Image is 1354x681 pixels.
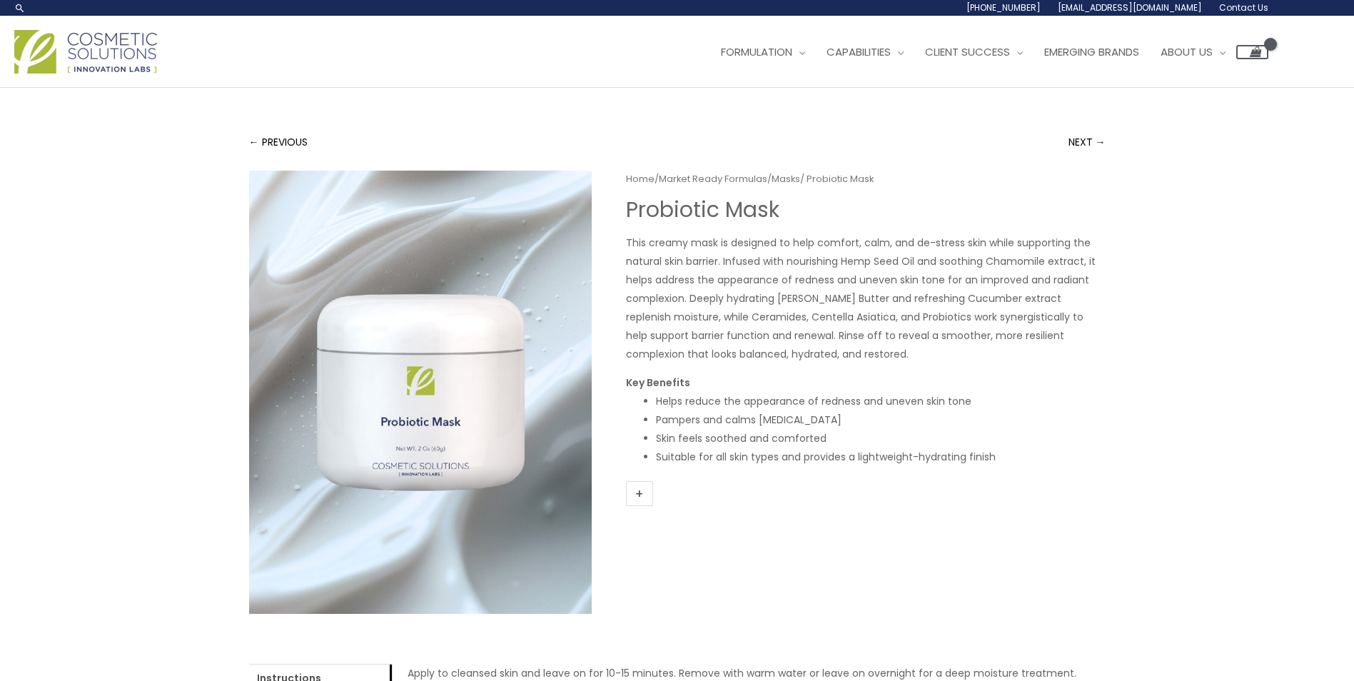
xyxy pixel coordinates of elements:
[656,448,1106,466] li: Suitable for all skin types and provides a lightweight-hydrating finish
[1161,44,1213,59] span: About Us
[14,2,26,14] a: Search icon link
[656,392,1106,410] li: Helps reduce the appearance of redness and uneven skin tone
[1150,31,1236,74] a: About Us
[626,233,1106,363] p: This creamy mask is designed to help comfort, calm, and de-stress skin while supporting the natur...
[1236,45,1268,59] a: View Shopping Cart, empty
[721,44,792,59] span: Formulation
[1044,44,1139,59] span: Emerging Brands
[699,31,1268,74] nav: Site Navigation
[816,31,914,74] a: Capabilities
[1219,1,1268,14] span: Contact Us
[925,44,1010,59] span: Client Success
[1068,128,1106,156] a: NEXT →
[626,172,655,186] a: Home
[626,171,1106,188] nav: Breadcrumb
[914,31,1034,74] a: Client Success
[14,30,157,74] img: Cosmetic Solutions Logo
[772,172,800,186] a: Masks
[249,128,308,156] a: ← PREVIOUS
[966,1,1041,14] span: [PHONE_NUMBER]
[249,171,592,613] img: Probiotic Mask
[659,172,767,186] a: Market Ready Formulas
[1034,31,1150,74] a: Emerging Brands
[1058,1,1202,14] span: [EMAIL_ADDRESS][DOMAIN_NAME]
[626,481,653,506] a: +
[626,375,690,390] strong: Key Benefits
[626,197,1106,223] h1: Probiotic Mask
[827,44,891,59] span: Capabilities
[710,31,816,74] a: Formulation
[656,429,1106,448] li: Skin feels soothed and comforted
[656,410,1106,429] li: Pampers and calms [MEDICAL_DATA]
